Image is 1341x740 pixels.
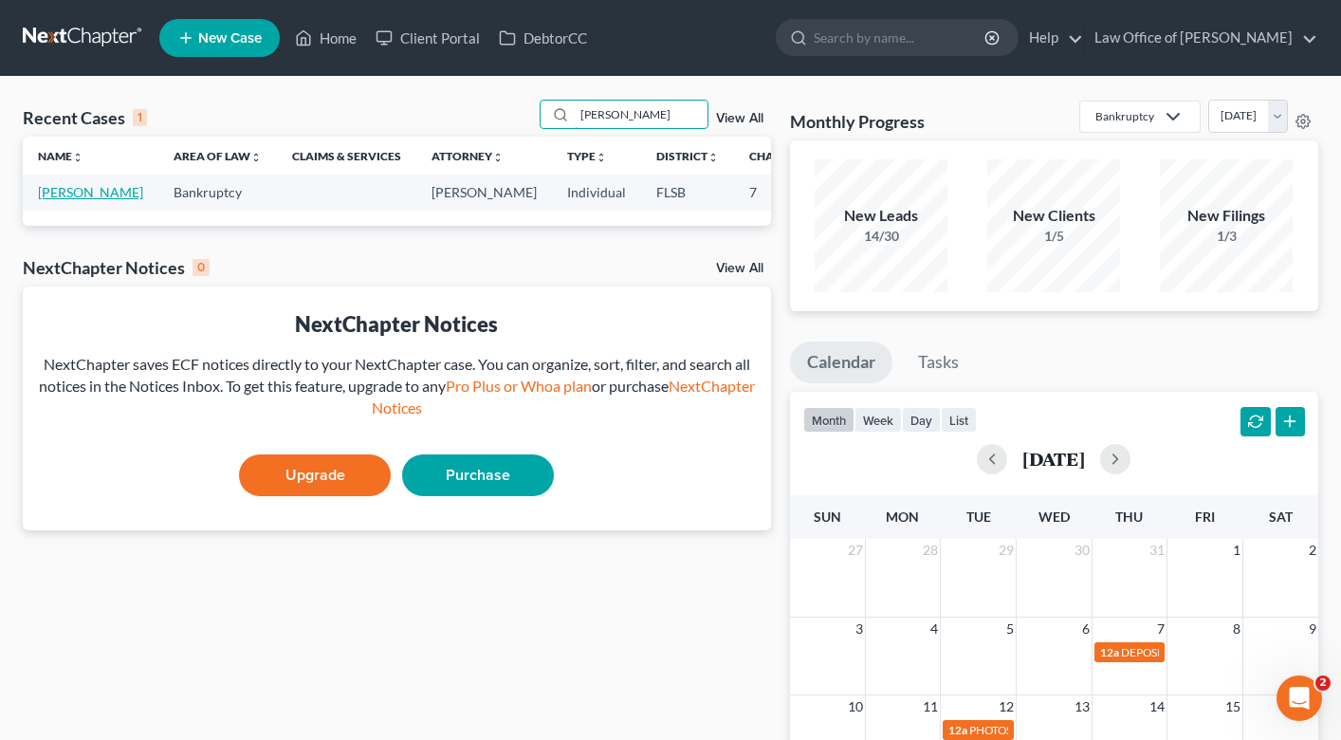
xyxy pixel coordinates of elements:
a: Chapterunfold_more [749,149,814,163]
span: 8 [1231,618,1242,640]
span: 5 [1004,618,1016,640]
a: Help [1020,21,1083,55]
span: New Case [198,31,262,46]
span: Mon [886,509,919,525]
a: Nameunfold_more [38,149,83,163]
a: Typeunfold_more [567,149,607,163]
a: Upgrade [239,454,391,496]
a: View All [716,112,763,125]
span: 30 [1073,539,1092,562]
i: unfold_more [250,152,262,163]
span: 31 [1148,539,1166,562]
span: 27 [846,539,865,562]
span: 7 [1155,618,1166,640]
span: Thu [1115,509,1143,525]
a: Client Portal [366,21,489,55]
i: unfold_more [596,152,607,163]
span: 14 [1148,695,1166,718]
td: Bankruptcy [158,175,277,210]
a: Law Office of [PERSON_NAME] [1085,21,1317,55]
th: Claims & Services [277,137,416,175]
a: Pro Plus or Whoa plan [446,377,592,395]
span: 11 [921,695,940,718]
span: 12a [948,723,967,737]
div: Bankruptcy [1095,108,1154,124]
span: 10 [846,695,865,718]
div: 1/5 [987,227,1120,246]
div: NextChapter Notices [23,256,210,279]
h2: [DATE] [1022,449,1085,469]
div: New Leads [815,205,947,227]
td: Individual [552,175,641,210]
div: 14/30 [815,227,947,246]
a: Districtunfold_more [656,149,719,163]
span: 4 [928,618,940,640]
span: 29 [997,539,1016,562]
span: Wed [1038,509,1070,525]
span: Sat [1269,509,1293,525]
span: PHOTOS AND DINNER ACO [969,723,1110,737]
input: Search by name... [814,20,987,55]
a: [PERSON_NAME] [38,184,143,200]
div: NextChapter Notices [38,309,756,339]
span: 6 [1080,618,1092,640]
a: Calendar [790,342,892,383]
a: View All [716,262,763,275]
div: Recent Cases [23,106,147,129]
a: Tasks [901,342,976,383]
button: month [803,407,854,433]
span: 13 [1073,695,1092,718]
div: 1 [133,109,147,126]
span: DEPOSITION 10 AM [1121,645,1223,659]
i: unfold_more [492,152,504,163]
button: week [854,407,902,433]
div: NextChapter saves ECF notices directly to your NextChapter case. You can organize, sort, filter, ... [38,354,756,419]
span: Fri [1195,509,1215,525]
i: unfold_more [707,152,719,163]
i: unfold_more [72,152,83,163]
iframe: Intercom live chat [1277,675,1322,721]
td: [PERSON_NAME] [416,175,552,210]
span: 2 [1315,675,1331,691]
span: 3 [854,618,865,640]
span: Sun [814,509,841,525]
span: 12a [1100,645,1119,659]
div: 1/3 [1160,227,1293,246]
span: 15 [1223,695,1242,718]
input: Search by name... [575,101,707,128]
a: Home [285,21,366,55]
button: list [941,407,977,433]
a: NextChapter Notices [372,377,755,416]
a: Area of Lawunfold_more [174,149,262,163]
span: 1 [1231,539,1242,562]
span: 9 [1307,618,1318,640]
a: Attorneyunfold_more [432,149,504,163]
span: 28 [921,539,940,562]
span: 2 [1307,539,1318,562]
a: DebtorCC [489,21,597,55]
span: Tue [966,509,991,525]
td: 7 [734,175,829,210]
div: New Filings [1160,205,1293,227]
a: Purchase [402,454,554,496]
div: New Clients [987,205,1120,227]
h3: Monthly Progress [790,110,925,133]
button: day [902,407,941,433]
div: 0 [193,259,210,276]
td: FLSB [641,175,734,210]
span: 12 [997,695,1016,718]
